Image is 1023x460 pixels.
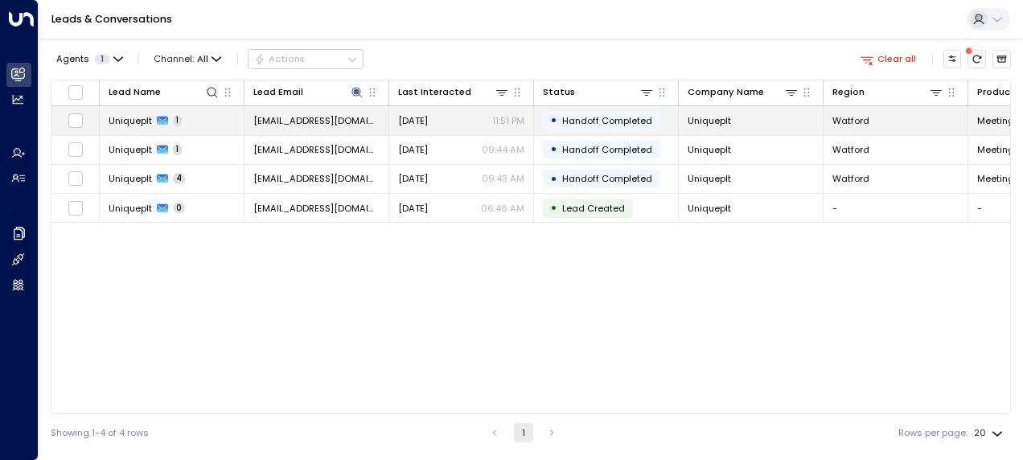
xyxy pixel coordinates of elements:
div: Lead Email [253,84,364,100]
span: Uniqueplt [688,114,731,127]
span: Toggle select row [68,200,84,216]
div: • [550,109,557,131]
span: Aug 20, 2025 [398,172,428,185]
span: Yesterday [398,114,428,127]
span: 1 [173,144,182,155]
button: Actions [248,49,364,68]
div: Company Name [688,84,799,100]
span: 1 [95,54,110,64]
div: Lead Email [253,84,303,100]
span: Channel: [149,50,227,68]
span: All [197,54,208,64]
div: 20 [974,423,1006,443]
span: Handoff Completed [562,143,652,156]
span: office@uniqueplt.com [253,202,380,215]
span: office@uniqueplt.com [253,114,380,127]
span: Lead Created [562,202,625,215]
span: Watford [832,114,869,127]
span: 4 [173,173,185,184]
div: • [550,138,557,160]
span: Uniqueplt [688,172,731,185]
span: Uniqueplt [688,143,731,156]
span: Uniqueplt [109,202,152,215]
span: Toggle select row [68,113,84,129]
span: There are new threads available. Refresh the grid to view the latest updates. [968,50,986,68]
div: Button group with a nested menu [248,49,364,68]
p: 09:44 AM [482,143,524,156]
button: Archived Leads [992,50,1011,68]
span: 1 [173,115,182,126]
p: 11:51 PM [492,114,524,127]
div: Showing 1-4 of 4 rows [51,426,149,440]
span: office@uniqueplt.com [253,172,380,185]
div: • [550,168,557,190]
button: page 1 [514,423,533,442]
span: 0 [173,203,185,214]
div: Status [543,84,654,100]
span: Handoff Completed [562,114,652,127]
p: 06:46 AM [481,202,524,215]
div: Region [832,84,865,100]
span: Uniqueplt [109,172,152,185]
span: Watford [832,172,869,185]
button: Customize [943,50,962,68]
span: Uniqueplt [109,143,152,156]
div: Last Interacted [398,84,509,100]
button: Channel:All [149,50,227,68]
div: Lead Name [109,84,220,100]
span: Toggle select all [68,84,84,101]
label: Rows per page: [898,426,968,440]
span: office@uniqueplt.com [253,143,380,156]
a: Leads & Conversations [51,12,172,26]
span: Uniqueplt [109,114,152,127]
span: Toggle select row [68,170,84,187]
div: Lead Name [109,84,161,100]
span: Yesterday [398,143,428,156]
button: Clear all [855,50,922,68]
span: Agents [56,55,89,64]
div: Last Interacted [398,84,471,100]
span: Watford [832,143,869,156]
button: Agents1 [51,50,127,68]
span: Aug 20, 2025 [398,202,428,215]
div: Product [977,84,1015,100]
span: Toggle select row [68,142,84,158]
nav: pagination navigation [484,423,562,442]
p: 09:43 AM [482,172,524,185]
div: Region [832,84,943,100]
span: Handoff Completed [562,172,652,185]
div: • [550,197,557,219]
div: Status [543,84,575,100]
div: Company Name [688,84,764,100]
td: - [824,194,968,222]
span: Uniqueplt [688,202,731,215]
div: Actions [254,53,305,64]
